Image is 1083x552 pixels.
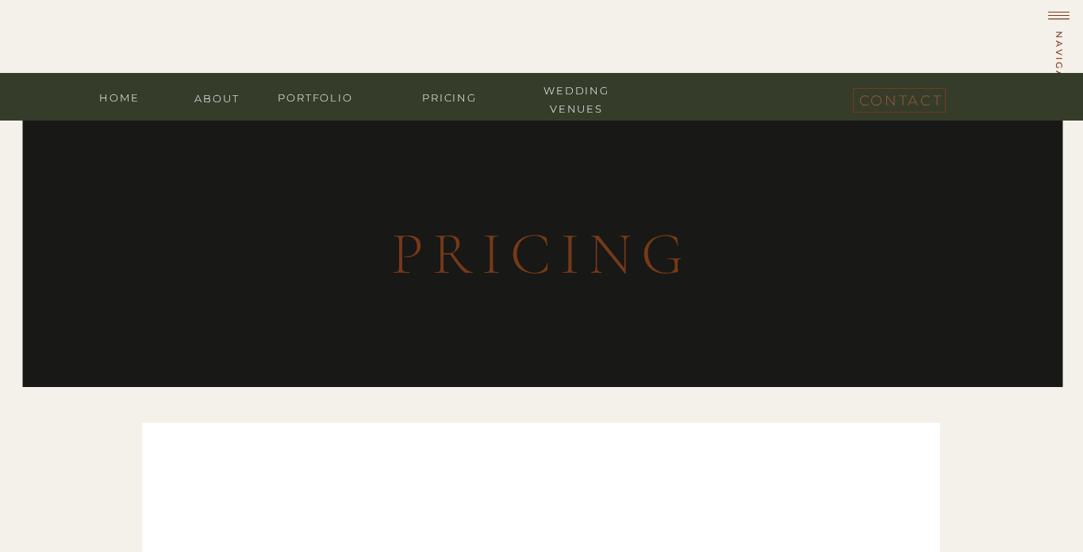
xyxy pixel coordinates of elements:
[859,88,939,106] a: contact
[1050,31,1066,102] h1: navigate
[268,89,363,104] a: portfolio
[529,82,624,97] a: wedding venues
[186,90,249,105] a: about
[402,89,497,104] a: Pricing
[390,201,693,287] h3: pricing
[88,89,152,104] a: home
